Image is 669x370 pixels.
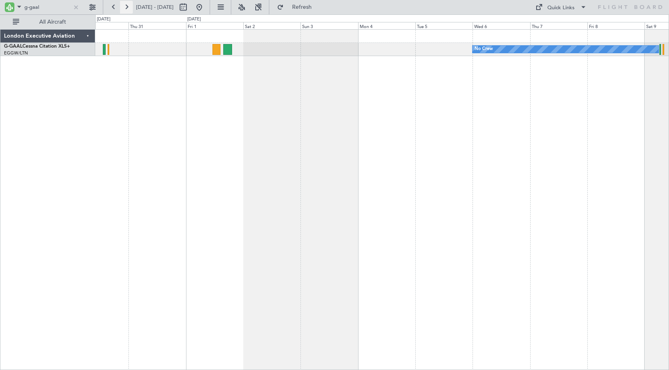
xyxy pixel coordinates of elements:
[71,22,128,29] div: Wed 30
[4,50,28,56] a: EGGW/LTN
[475,43,493,55] div: No Crew
[97,16,110,23] div: [DATE]
[285,4,319,10] span: Refresh
[9,16,87,28] button: All Aircraft
[187,16,201,23] div: [DATE]
[547,4,575,12] div: Quick Links
[21,19,84,25] span: All Aircraft
[273,1,321,14] button: Refresh
[243,22,300,29] div: Sat 2
[4,44,70,49] a: G-GAALCessna Citation XLS+
[128,22,186,29] div: Thu 31
[136,4,174,11] span: [DATE] - [DATE]
[24,1,70,13] input: A/C (Reg. or Type)
[473,22,530,29] div: Wed 6
[531,1,591,14] button: Quick Links
[415,22,473,29] div: Tue 5
[530,22,587,29] div: Thu 7
[587,22,645,29] div: Fri 8
[4,44,22,49] span: G-GAAL
[300,22,358,29] div: Sun 3
[186,22,243,29] div: Fri 1
[358,22,415,29] div: Mon 4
